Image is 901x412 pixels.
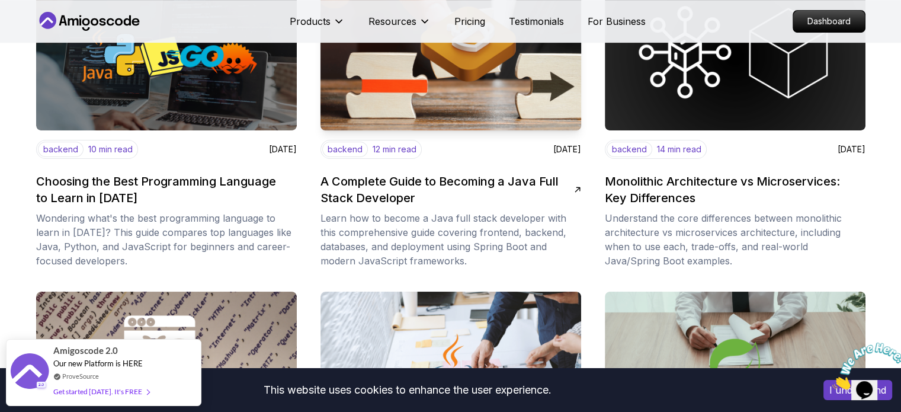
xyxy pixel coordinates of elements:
button: Resources [368,14,431,38]
p: backend [38,142,84,157]
p: backend [607,142,652,157]
p: 14 min read [657,143,701,155]
span: Our new Platform is HERE [53,359,143,368]
p: Learn how to become a Java full stack developer with this comprehensive guide covering frontend, ... [320,211,581,268]
p: backend [322,142,368,157]
h2: Choosing the Best Programming Language to Learn in [DATE] [36,173,290,206]
p: [DATE] [838,143,865,155]
p: Understand the core differences between monolithic architecture vs microservices architecture, in... [605,211,865,268]
div: This website uses cookies to enhance the user experience. [9,377,806,403]
div: Get started [DATE]. It's FREE [53,385,149,398]
a: For Business [588,14,646,28]
button: Products [290,14,345,38]
a: Dashboard [793,10,865,33]
button: Accept cookies [823,380,892,400]
a: ProveSource [62,371,99,381]
img: Chat attention grabber [5,5,78,52]
p: Products [290,14,331,28]
a: Testimonials [509,14,564,28]
iframe: chat widget [828,338,901,394]
h2: A Complete Guide to Becoming a Java Full Stack Developer [320,173,574,206]
span: Amigoscode 2.0 [53,344,118,357]
p: 10 min read [88,143,133,155]
p: 12 min read [373,143,416,155]
p: [DATE] [553,143,581,155]
p: [DATE] [269,143,297,155]
p: Dashboard [793,11,865,32]
a: Pricing [454,14,485,28]
p: Resources [368,14,416,28]
h2: Monolithic Architecture vs Microservices: Key Differences [605,173,858,206]
p: Wondering what's the best programming language to learn in [DATE]? This guide compares top langua... [36,211,297,268]
img: provesource social proof notification image [11,353,49,392]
